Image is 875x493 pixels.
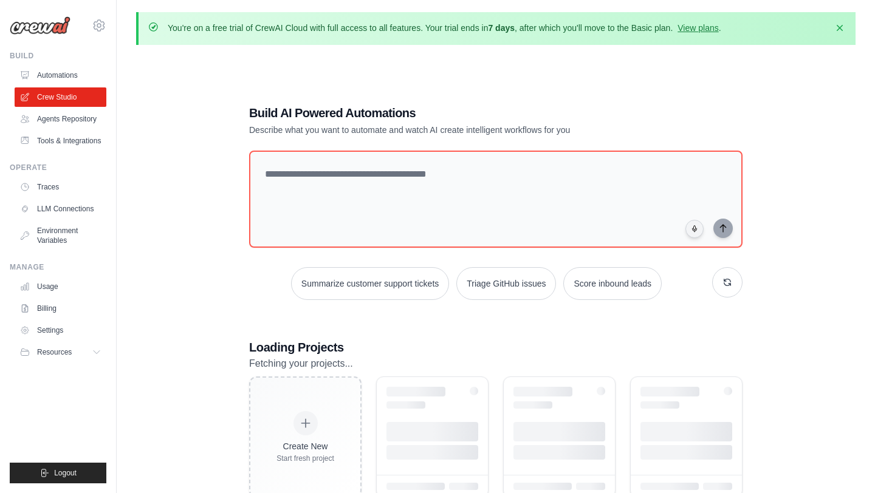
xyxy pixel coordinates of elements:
button: Triage GitHub issues [456,267,556,300]
a: Traces [15,177,106,197]
button: Summarize customer support tickets [291,267,449,300]
h1: Build AI Powered Automations [249,104,657,121]
div: Build [10,51,106,61]
a: Crew Studio [15,87,106,107]
a: Settings [15,321,106,340]
a: LLM Connections [15,199,106,219]
a: View plans [678,23,718,33]
img: Logo [10,16,70,35]
button: Get new suggestions [712,267,743,297]
p: Describe what you want to automate and watch AI create intelligent workflows for you [249,124,657,136]
button: Logout [10,463,106,483]
h3: Loading Projects [249,339,743,356]
a: Tools & Integrations [15,131,106,151]
div: Create New [276,440,334,452]
a: Usage [15,277,106,296]
div: Operate [10,163,106,172]
p: You're on a free trial of CrewAI Cloud with full access to all features. Your trial ends in , aft... [168,22,721,34]
button: Resources [15,342,106,362]
p: Fetching your projects... [249,356,743,372]
button: Score inbound leads [563,267,662,300]
strong: 7 days [488,23,515,33]
span: Logout [54,468,77,478]
a: Agents Repository [15,109,106,129]
span: Resources [37,347,72,357]
a: Automations [15,66,106,85]
a: Billing [15,299,106,318]
div: Start fresh project [276,454,334,463]
div: Manage [10,262,106,272]
a: Environment Variables [15,221,106,250]
button: Click to speak your automation idea [685,220,704,238]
